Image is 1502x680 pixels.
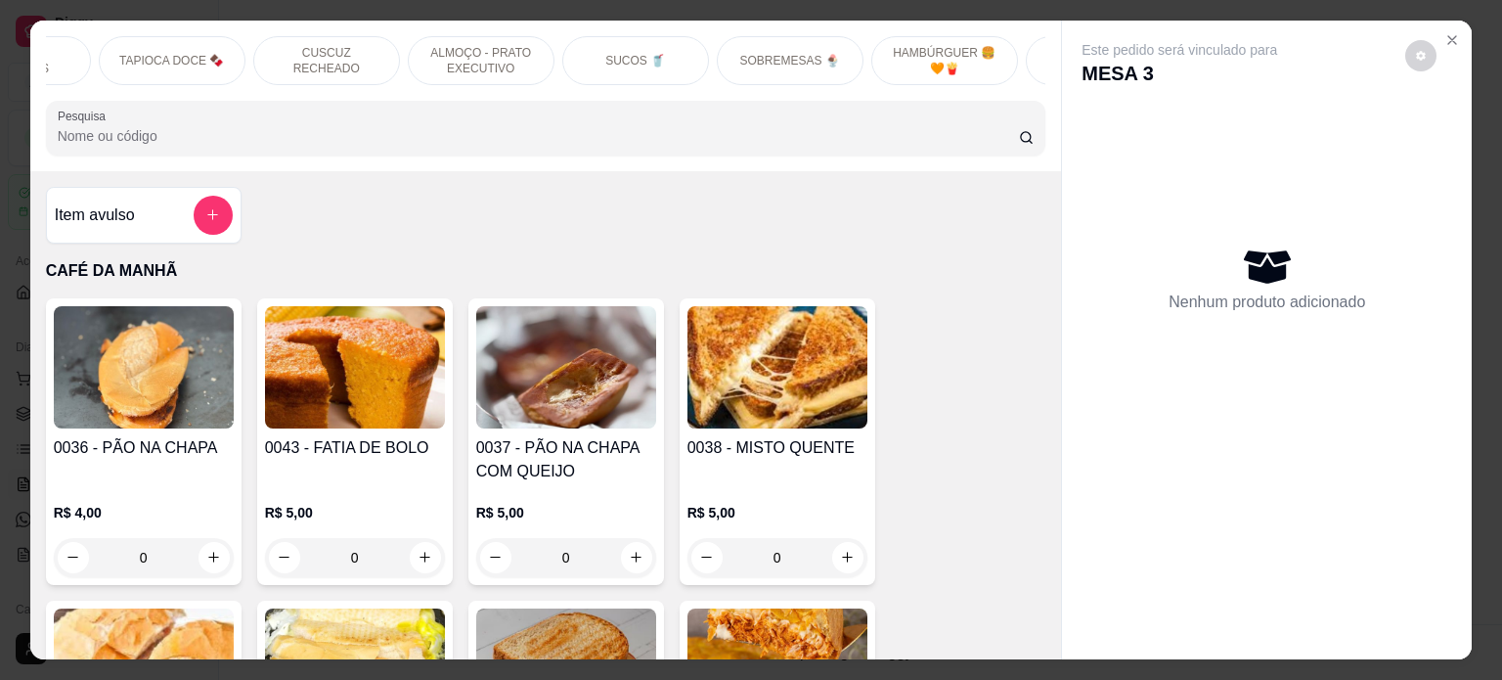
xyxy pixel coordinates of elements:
button: decrease-product-quantity [1405,40,1436,71]
h4: Item avulso [55,204,135,227]
p: MESA 3 [1082,60,1277,87]
input: Pesquisa [58,126,1019,146]
label: Pesquisa [58,108,112,124]
p: ALMOÇO - PRATO EXECUTIVO [424,45,538,76]
img: product-image [54,306,234,429]
p: R$ 5,00 [265,503,445,522]
p: Nenhum produto adicionado [1169,291,1365,314]
p: TAPIOCA DOCE 🍫 [119,53,224,68]
h4: 0038 - MISTO QUENTE [687,436,867,460]
p: Este pedido será vinculado para [1082,40,1277,60]
h4: 0043 - FATIA DE BOLO [265,436,445,460]
img: product-image [687,306,867,429]
p: SOBREMESAS 🍨 [740,53,840,68]
img: product-image [476,306,656,429]
p: VITAMINAS E AÇAÍ 🧡 [1042,45,1156,76]
p: R$ 5,00 [687,503,867,522]
img: product-image [265,306,445,429]
button: Close [1436,24,1468,56]
h4: 0037 - PÃO NA CHAPA COM QUEIJO [476,436,656,483]
p: SUCOS 🥤 [605,53,665,68]
p: CAFÉ DA MANHÃ [46,259,1046,283]
h4: 0036 - PÃO NA CHAPA [54,436,234,460]
button: add-separate-item [194,196,233,235]
p: CUSCUZ RECHEADO [270,45,383,76]
p: R$ 5,00 [476,503,656,522]
p: R$ 4,00 [54,503,234,522]
p: HAMBÚRGUER 🍔 🧡🍟 [888,45,1001,76]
